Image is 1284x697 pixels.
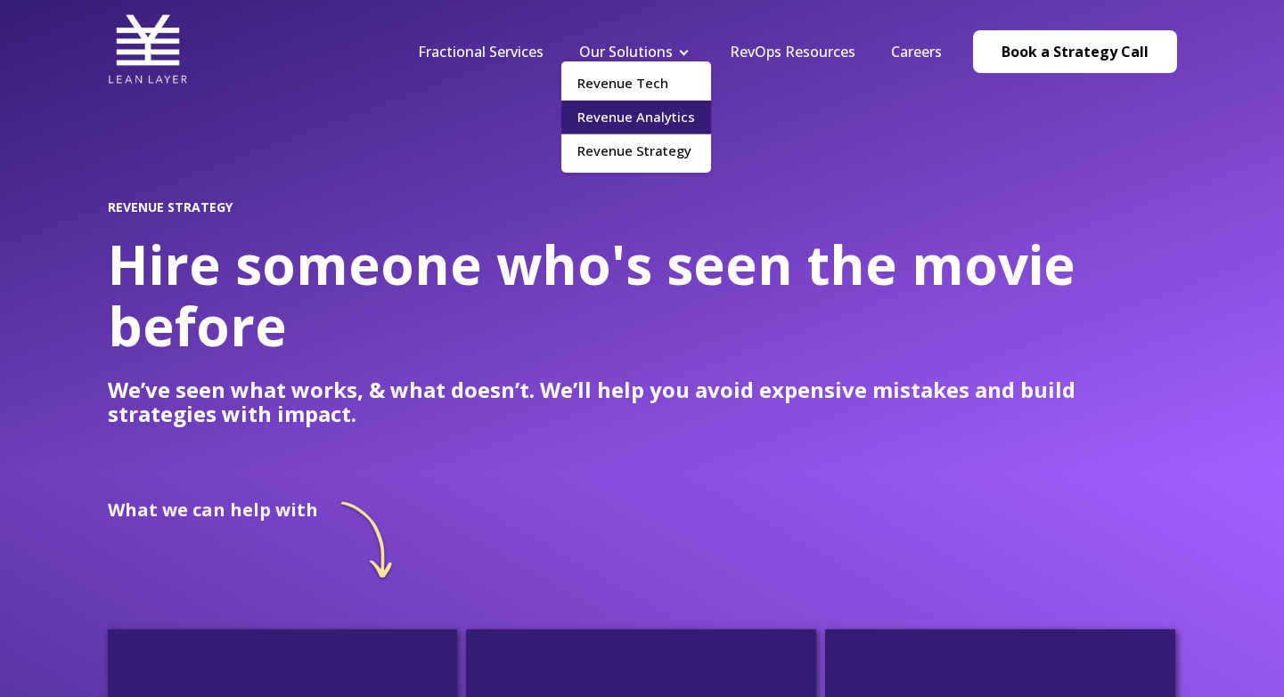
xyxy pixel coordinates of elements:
[891,42,942,61] a: Careers
[730,42,855,61] a: RevOps Resources
[418,42,544,61] a: Fractional Services
[973,30,1177,73] a: Book a Strategy Call
[108,200,1177,215] h2: REVENUE STRATEGY
[108,377,1177,426] p: We’ve seen what works, & what doesn’t. We’ll help you avoid expensive mistakes and build strategi...
[561,67,711,100] a: Revenue Tech
[108,234,1177,357] h1: Hire someone who's seen the movie before
[561,134,711,167] a: Revenue Strategy
[108,9,188,89] img: Lean Layer Logo
[561,101,711,134] a: Revenue Analytics
[108,499,318,520] h2: What we can help with
[400,42,960,61] div: Navigation Menu
[579,42,673,61] a: Our Solutions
